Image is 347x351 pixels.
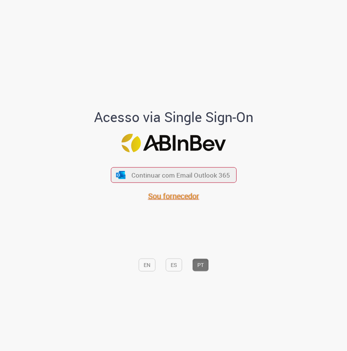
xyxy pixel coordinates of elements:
img: Logo ABInBev [122,133,226,152]
button: ES [166,259,182,272]
h1: Acesso via Single Sign-On [37,110,311,125]
span: Continuar com Email Outlook 365 [131,171,230,179]
button: EN [139,259,155,272]
a: Sou fornecedor [148,191,199,201]
button: ícone Azure/Microsoft 360 Continuar com Email Outlook 365 [111,167,237,183]
button: PT [192,259,209,272]
img: ícone Azure/Microsoft 360 [115,171,126,179]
